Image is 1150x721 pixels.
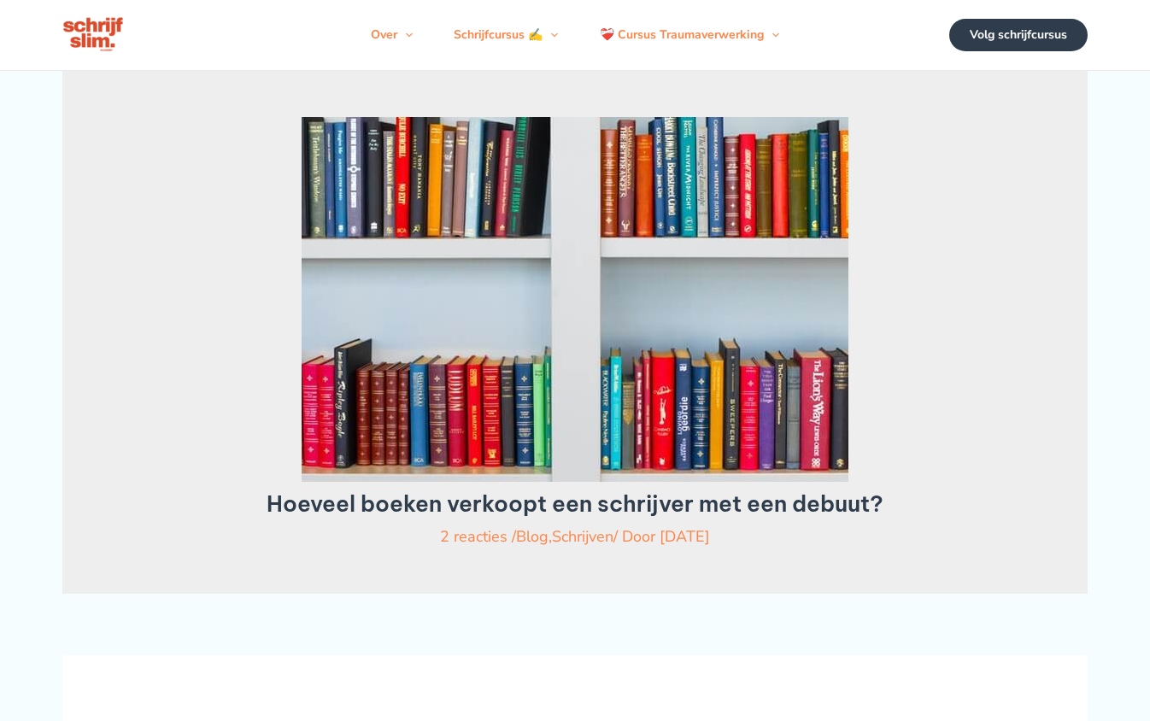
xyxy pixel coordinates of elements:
img: schrijfcursus schrijfslim academy [62,15,126,55]
span: Menu schakelen [543,9,558,61]
div: / / Door [126,525,1024,548]
h1: Hoeveel boeken verkoopt een schrijver met een debuut? [126,490,1024,517]
a: Schrijven [552,526,613,547]
span: Menu schakelen [764,9,779,61]
a: Schrijfcursus ✍️Menu schakelen [433,9,578,61]
a: ❤️‍🩹 Cursus TraumaverwerkingMenu schakelen [579,9,800,61]
span: Menu schakelen [397,9,413,61]
a: 2 reacties [440,526,508,547]
span: , [516,526,613,547]
nav: Navigatie op de site: Menu [350,9,800,61]
a: [DATE] [660,526,710,547]
a: Blog [516,526,549,547]
a: OverMenu schakelen [350,9,433,61]
a: Volg schrijfcursus [949,19,1088,51]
